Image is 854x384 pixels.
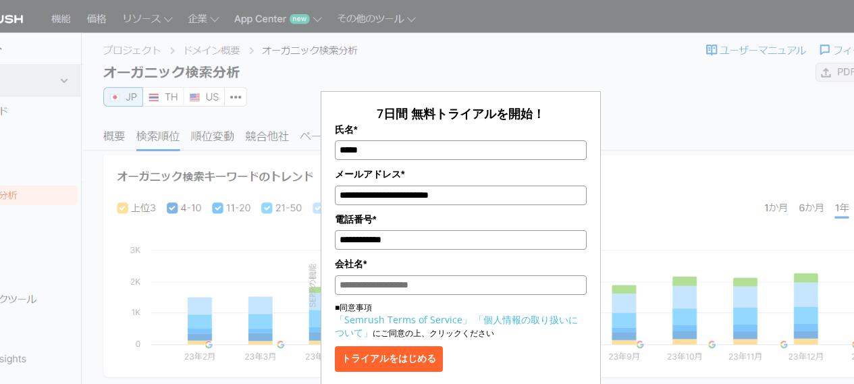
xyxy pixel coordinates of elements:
label: 電話番号* [335,212,587,227]
a: 「Semrush Terms of Service」 [335,313,472,326]
button: トライアルをはじめる [335,346,443,372]
span: 7日間 無料トライアルを開始！ [377,105,545,121]
p: ■同意事項 にご同意の上、クリックください [335,302,587,339]
a: 「個人情報の取り扱いについて」 [335,313,578,339]
label: メールアドレス* [335,167,587,182]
